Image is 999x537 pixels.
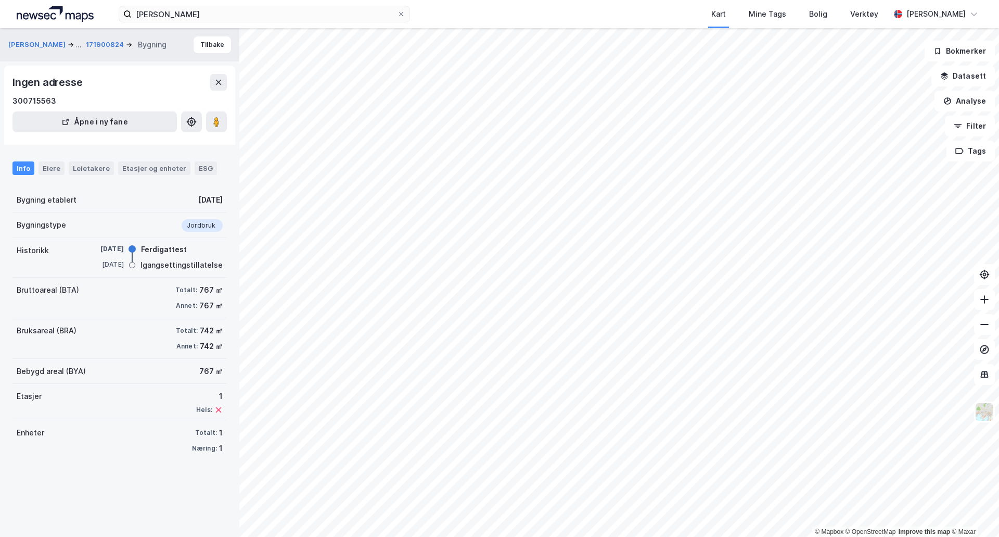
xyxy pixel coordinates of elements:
div: Ferdigattest [141,243,187,256]
div: Næring: [192,444,217,453]
div: Etasjer [17,390,42,403]
div: Bygning etablert [17,194,76,206]
div: 742 ㎡ [200,340,223,353]
button: Tags [946,141,995,161]
div: ... [75,39,82,51]
div: Bolig [809,8,827,20]
div: Historikk [17,244,49,257]
div: Heis: [196,406,212,414]
a: Mapbox [815,528,843,535]
button: Analyse [934,91,995,111]
div: Eiere [39,161,65,175]
div: Ingen adresse [12,74,84,91]
div: Info [12,161,34,175]
div: [DATE] [82,244,124,254]
div: Bruksareal (BRA) [17,324,76,337]
div: 300715563 [12,95,56,107]
div: Verktøy [850,8,878,20]
div: Bygning [138,39,166,51]
img: logo.a4113a55bc3d86da70a041830d287a7e.svg [17,6,94,22]
div: Totalt: [176,327,198,335]
div: Bebygd areal (BYA) [17,365,86,378]
button: Filter [945,116,995,136]
div: Kart [711,8,726,20]
button: 171900824 [86,40,126,50]
div: Bruttoareal (BTA) [17,284,79,296]
div: Etasjer og enheter [122,164,186,173]
img: Z [975,402,994,422]
div: Annet: [176,302,197,310]
div: 767 ㎡ [199,365,223,378]
button: Åpne i ny fane [12,111,177,132]
div: 767 ㎡ [199,284,223,296]
div: Mine Tags [749,8,786,20]
div: [PERSON_NAME] [906,8,966,20]
iframe: Chat Widget [947,487,999,537]
a: Improve this map [899,528,950,535]
div: 1 [219,427,223,439]
div: [DATE] [198,194,223,206]
div: 1 [219,442,223,455]
div: Leietakere [69,161,114,175]
div: Annet: [176,342,198,351]
div: 1 [196,390,223,403]
a: OpenStreetMap [846,528,896,535]
div: Totalt: [175,286,197,294]
div: Totalt: [195,429,217,437]
div: ESG [195,161,217,175]
div: Enheter [17,427,44,439]
button: Tilbake [194,36,231,53]
div: Kontrollprogram for chat [947,487,999,537]
div: 767 ㎡ [199,299,223,312]
div: Igangsettingstillatelse [140,259,223,271]
button: Datasett [931,66,995,86]
input: Søk på adresse, matrikkel, gårdeiere, leietakere eller personer [132,6,397,22]
button: [PERSON_NAME] [8,39,68,51]
button: Bokmerker [925,41,995,61]
div: 742 ㎡ [200,324,223,337]
div: [DATE] [82,260,124,269]
div: Bygningstype [17,219,66,231]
